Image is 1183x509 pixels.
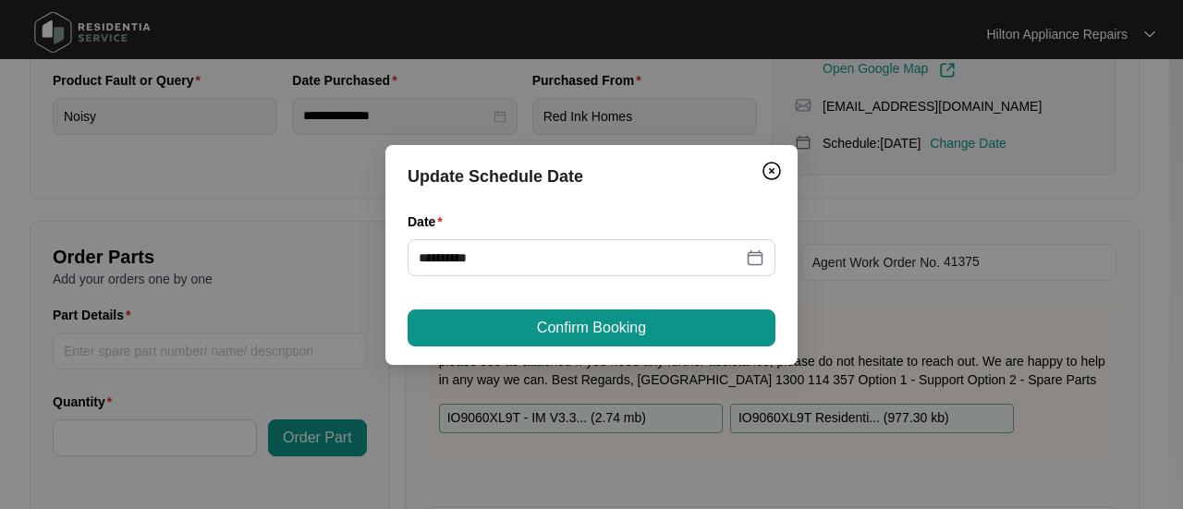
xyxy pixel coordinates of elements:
input: Date [419,248,742,268]
label: Date [408,212,450,231]
button: Close [757,156,787,186]
button: Confirm Booking [408,309,775,346]
div: Update Schedule Date [408,164,775,189]
img: closeCircle [761,160,783,182]
span: Confirm Booking [537,317,646,339]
